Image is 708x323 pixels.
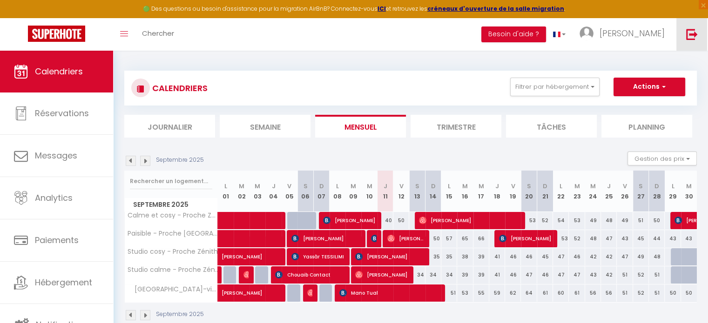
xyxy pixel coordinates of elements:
th: 03 [249,171,265,212]
div: 52 [633,284,649,302]
span: [PERSON_NAME] [291,230,360,247]
span: Réservations [35,107,89,119]
div: 65 [457,230,473,247]
span: [PERSON_NAME] [387,230,424,247]
input: Rechercher un logement... [130,173,212,190]
abbr: M [574,182,580,191]
div: 34 [441,266,457,283]
th: 12 [393,171,409,212]
a: ICI [378,5,386,13]
div: 66 [473,230,489,247]
div: 38 [457,248,473,265]
abbr: D [431,182,436,191]
th: 14 [425,171,441,212]
div: 52 [537,212,553,229]
span: [PERSON_NAME] [355,248,424,265]
th: 19 [505,171,521,212]
div: 51 [649,266,665,283]
div: 42 [601,248,617,265]
abbr: M [366,182,372,191]
th: 09 [345,171,361,212]
span: [PERSON_NAME] [243,266,249,283]
span: [PERSON_NAME] [222,279,307,297]
button: Gestion des prix [627,152,697,165]
div: 53 [521,212,537,229]
span: Hébergement [35,277,92,288]
div: 42 [601,266,617,283]
div: 50 [425,230,441,247]
a: [PERSON_NAME] [218,248,234,266]
div: 46 [505,248,521,265]
li: Journalier [124,115,215,138]
abbr: V [623,182,627,191]
div: 51 [633,212,649,229]
li: Trimestre [411,115,501,138]
abbr: S [415,182,419,191]
div: 34 [425,266,441,283]
abbr: L [224,182,227,191]
div: 43 [617,230,633,247]
div: 52 [633,266,649,283]
th: 24 [585,171,601,212]
abbr: J [384,182,387,191]
abbr: V [287,182,291,191]
p: Septembre 2025 [156,310,204,319]
span: Studio calme - Proche Zénith [126,266,219,273]
th: 21 [537,171,553,212]
abbr: L [671,182,674,191]
div: 39 [473,266,489,283]
div: 39 [473,248,489,265]
span: Chercher [142,28,174,38]
div: 50 [649,212,665,229]
abbr: M [351,182,356,191]
div: 47 [553,266,569,283]
th: 02 [234,171,249,212]
th: 20 [521,171,537,212]
div: 52 [569,230,585,247]
div: 60 [553,284,569,302]
abbr: S [303,182,308,191]
abbr: L [560,182,562,191]
abbr: L [336,182,339,191]
div: 34 [409,266,425,283]
div: 45 [537,248,553,265]
h3: CALENDRIERS [150,78,208,99]
span: [PERSON_NAME] [600,27,665,39]
div: 51 [441,284,457,302]
abbr: D [543,182,547,191]
div: 47 [553,248,569,265]
span: Yassâr TESSILIMI [291,248,344,265]
div: 47 [521,266,537,283]
div: 50 [393,212,409,229]
span: [PERSON_NAME] [323,211,376,229]
th: 07 [313,171,329,212]
th: 11 [378,171,393,212]
div: 59 [489,284,505,302]
abbr: J [272,182,276,191]
div: 46 [521,248,537,265]
th: 25 [601,171,617,212]
a: [PERSON_NAME] [218,284,234,302]
span: Septembre 2025 [125,198,217,211]
div: 50 [681,284,697,302]
div: 35 [425,248,441,265]
div: 42 [585,248,601,265]
abbr: J [495,182,499,191]
button: Ouvrir le widget de chat LiveChat [7,4,35,32]
abbr: M [479,182,484,191]
abbr: V [511,182,515,191]
a: ... [PERSON_NAME] [573,18,676,51]
th: 26 [617,171,633,212]
div: 53 [457,284,473,302]
div: 46 [569,248,585,265]
div: 57 [441,230,457,247]
div: 43 [585,266,601,283]
a: créneaux d'ouverture de la salle migration [427,5,564,13]
div: 56 [601,284,617,302]
li: Semaine [220,115,310,138]
abbr: D [319,182,324,191]
th: 17 [473,171,489,212]
th: 22 [553,171,569,212]
li: Planning [601,115,692,138]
